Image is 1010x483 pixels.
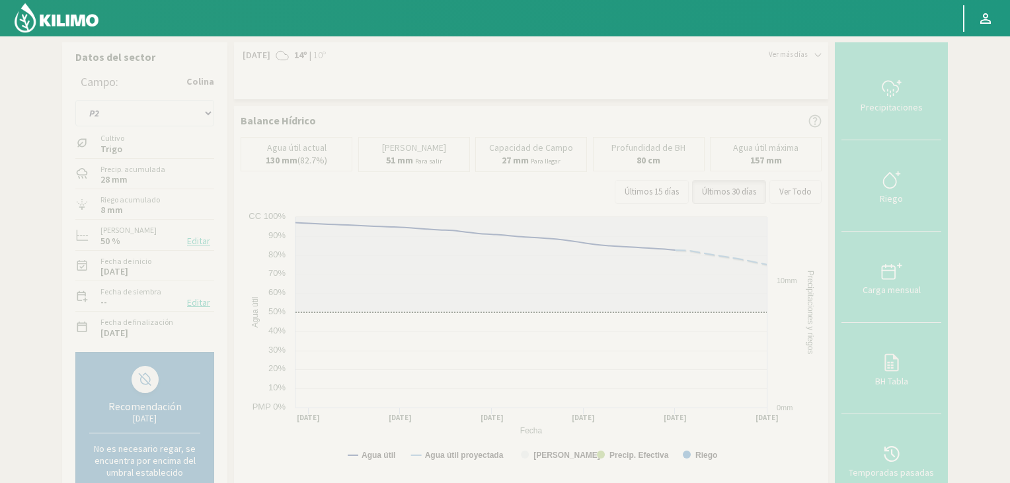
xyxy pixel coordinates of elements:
text: Agua útil [251,296,260,328]
text: 80% [268,249,286,259]
text: 60% [268,287,286,297]
button: Editar [183,295,214,310]
text: [DATE] [756,413,779,423]
button: Precipitaciones [841,49,941,140]
strong: Colina [186,75,214,89]
text: Riego [695,451,717,460]
span: [DATE] [241,49,270,62]
label: 8 mm [100,206,123,214]
label: Fecha de finalización [100,316,173,328]
button: BH Tabla [841,323,941,414]
p: [PERSON_NAME] [382,143,446,153]
button: Carga mensual [841,232,941,323]
button: Últimos 30 días [692,180,766,204]
text: 90% [268,230,286,240]
label: Cultivo [100,132,124,144]
div: [DATE] [89,413,200,424]
label: Trigo [100,145,124,154]
div: Precipitaciones [845,103,937,112]
button: Últimos 15 días [615,180,689,204]
text: Agua útil proyectada [425,451,504,460]
div: BH Tabla [845,376,937,386]
label: Precip. acumulada [100,163,165,175]
text: Agua útil [362,451,395,460]
div: Temporadas pasadas [845,468,937,477]
p: (82.7%) [266,155,327,165]
p: Capacidad de Campo [489,143,573,153]
label: Fecha de inicio [100,255,151,267]
div: Campo: [81,75,118,89]
text: [DATE] [664,413,687,423]
p: Agua útil actual [267,143,327,153]
label: 28 mm [100,175,128,184]
text: [DATE] [572,413,595,423]
text: Fecha [520,426,543,435]
text: 70% [268,268,286,278]
label: Fecha de siembra [100,286,161,298]
label: [DATE] [100,329,128,337]
b: 80 cm [637,154,660,166]
text: PMP 0% [252,402,286,412]
b: 51 mm [386,154,413,166]
label: [PERSON_NAME] [100,224,157,236]
b: 157 mm [750,154,782,166]
label: -- [100,298,107,306]
button: Riego [841,140,941,232]
button: Editar [183,234,214,249]
p: Profundidad de BH [611,143,685,153]
text: [DATE] [389,413,412,423]
label: Riego acumulado [100,194,160,206]
p: Agua útil máxima [733,143,798,153]
text: Precipitaciones y riegos [806,270,815,354]
p: No es necesario regar, se encuentra por encima del umbral establecido [89,443,200,478]
text: 0mm [777,404,793,412]
text: [DATE] [297,413,320,423]
p: Datos del sector [75,49,214,65]
text: CC 100% [249,211,286,221]
div: Recomendación [89,400,200,413]
text: 20% [268,363,286,373]
span: 10º [311,49,326,62]
button: Ver Todo [769,180,822,204]
text: [DATE] [481,413,504,423]
strong: 14º [294,49,307,61]
p: Balance Hídrico [241,112,316,128]
text: 50% [268,306,286,316]
text: 40% [268,326,286,335]
label: [DATE] [100,267,128,276]
text: 10% [268,382,286,392]
span: Ver más días [769,49,808,60]
div: Riego [845,194,937,203]
div: Carga mensual [845,285,937,294]
text: [PERSON_NAME] [533,451,600,460]
text: 10mm [777,277,797,285]
b: 27 mm [502,154,529,166]
text: Precip. Efectiva [609,451,669,460]
label: 50 % [100,237,120,245]
span: | [309,49,311,62]
b: 130 mm [266,154,297,166]
small: Para salir [415,157,442,165]
small: Para llegar [531,157,561,165]
text: 30% [268,345,286,355]
img: Kilimo [13,2,100,34]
